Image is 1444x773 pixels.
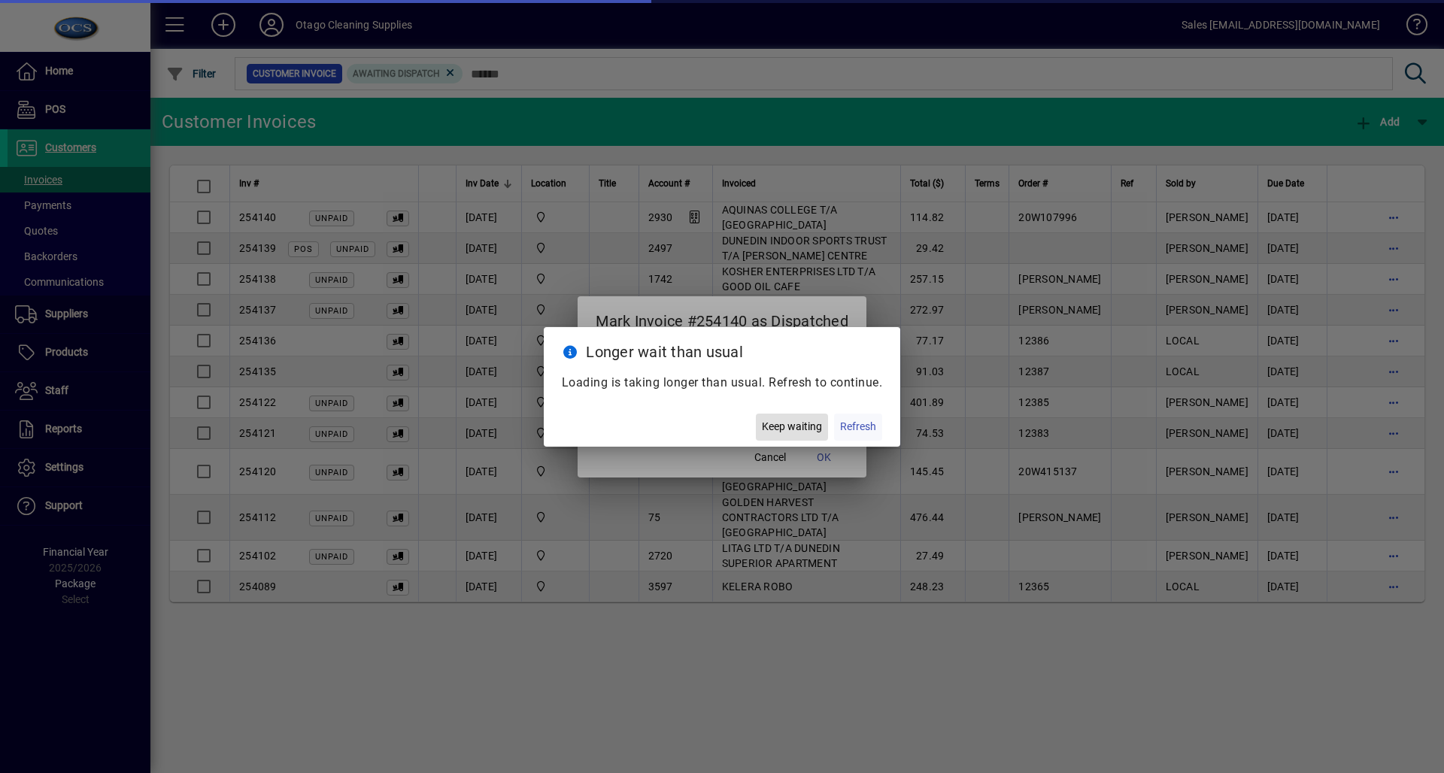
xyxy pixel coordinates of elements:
span: Refresh [840,419,876,435]
span: Keep waiting [762,419,822,435]
button: Keep waiting [756,414,828,441]
p: Loading is taking longer than usual. Refresh to continue. [562,374,883,392]
button: Refresh [834,414,882,441]
span: Longer wait than usual [586,343,743,361]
